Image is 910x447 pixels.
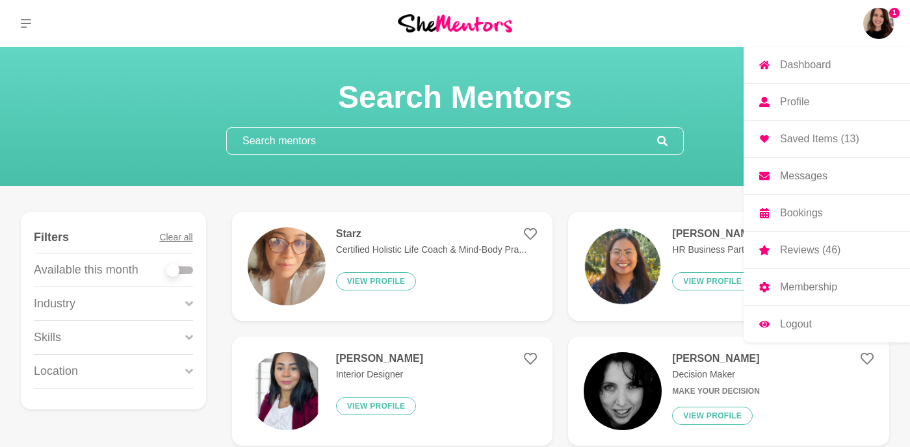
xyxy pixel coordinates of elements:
p: Decision Maker [672,368,759,381]
a: Dashboard [744,47,910,83]
img: 443bca476f7facefe296c2c6ab68eb81e300ea47-400x400.jpg [584,352,662,430]
button: View profile [336,272,417,290]
p: Certified Holistic Life Coach & Mind-Body Pra... [336,243,526,257]
h4: [PERSON_NAME] [672,352,759,365]
a: [PERSON_NAME]Interior DesignerView profile [232,337,553,446]
p: HR Business Partner [672,243,759,257]
h4: [PERSON_NAME] [672,227,759,240]
h4: [PERSON_NAME] [336,352,423,365]
a: Profile [744,84,910,120]
h6: Make Your Decision [672,387,759,396]
p: Reviews (46) [780,245,840,255]
a: [PERSON_NAME]HR Business PartnerView profile [568,212,889,321]
p: Profile [780,97,809,107]
p: Industry [34,295,75,313]
button: Clear all [159,222,192,253]
p: Membership [780,282,837,292]
span: 1 [889,8,900,18]
p: Dashboard [780,60,831,70]
h4: Filters [34,230,69,245]
img: 672c9e0f5c28f94a877040268cd8e7ac1f2c7f14-1080x1350.png [248,352,326,430]
button: View profile [672,272,753,290]
p: Available this month [34,261,138,279]
a: [PERSON_NAME]Decision MakerMake Your DecisionView profile [568,337,889,446]
a: Bookings [744,195,910,231]
a: Reviews (46) [744,232,910,268]
button: View profile [672,407,753,425]
img: She Mentors Logo [398,14,512,32]
img: ec11b24c0aac152775f8df71426d334388dc0d10-1080x1920.jpg [248,227,326,305]
a: Ali Adey1DashboardProfileSaved Items (13)MessagesBookingsReviews (46)MembershipLogout [863,8,894,39]
p: Logout [780,319,812,329]
button: View profile [336,397,417,415]
a: Saved Items (13) [744,121,910,157]
input: Search mentors [227,128,657,154]
p: Skills [34,329,61,346]
p: Location [34,363,78,380]
img: Ali Adey [863,8,894,39]
p: Interior Designer [336,368,423,381]
a: StarzCertified Holistic Life Coach & Mind-Body Pra...View profile [232,212,553,321]
h1: Search Mentors [226,78,684,117]
p: Saved Items (13) [780,134,859,144]
p: Messages [780,171,827,181]
p: Bookings [780,208,823,218]
h4: Starz [336,227,526,240]
a: Messages [744,158,910,194]
img: 231d6636be52241877ec7df6b9df3e537ea7a8ca-1080x1080.png [584,227,662,305]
